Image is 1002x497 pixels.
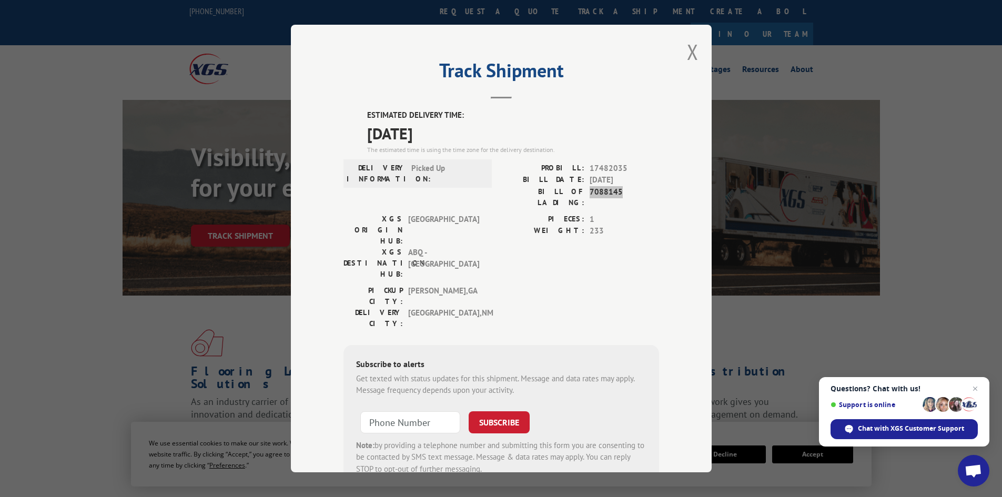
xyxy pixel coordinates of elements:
div: The estimated time is using the time zone for the delivery destination. [367,145,659,155]
label: DELIVERY INFORMATION: [347,163,406,185]
div: by providing a telephone number and submitting this form you are consenting to be contacted by SM... [356,440,646,475]
span: 17482035 [590,163,659,175]
span: [DATE] [590,174,659,186]
span: [GEOGRAPHIC_DATA] , NM [408,307,479,329]
span: 7088145 [590,186,659,208]
h2: Track Shipment [343,63,659,83]
label: BILL OF LADING: [501,186,584,208]
span: Picked Up [411,163,482,185]
label: PROBILL: [501,163,584,175]
span: 1 [590,214,659,226]
span: [PERSON_NAME] , GA [408,285,479,307]
span: ABQ - [GEOGRAPHIC_DATA] [408,247,479,280]
button: SUBSCRIBE [469,411,530,433]
input: Phone Number [360,411,460,433]
span: Support is online [831,401,919,409]
span: Close chat [969,382,981,395]
label: PICKUP CITY: [343,285,403,307]
span: Chat with XGS Customer Support [858,424,964,433]
div: Chat with XGS Customer Support [831,419,978,439]
button: Close modal [687,38,699,66]
label: PIECES: [501,214,584,226]
div: Get texted with status updates for this shipment. Message and data rates may apply. Message frequ... [356,373,646,397]
span: 233 [590,225,659,237]
label: ESTIMATED DELIVERY TIME: [367,109,659,121]
label: XGS ORIGIN HUB: [343,214,403,247]
label: XGS DESTINATION HUB: [343,247,403,280]
div: Open chat [958,455,989,486]
strong: Note: [356,440,375,450]
label: BILL DATE: [501,174,584,186]
label: DELIVERY CITY: [343,307,403,329]
span: Questions? Chat with us! [831,384,978,393]
span: [GEOGRAPHIC_DATA] [408,214,479,247]
label: WEIGHT: [501,225,584,237]
span: [DATE] [367,121,659,145]
div: Subscribe to alerts [356,358,646,373]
